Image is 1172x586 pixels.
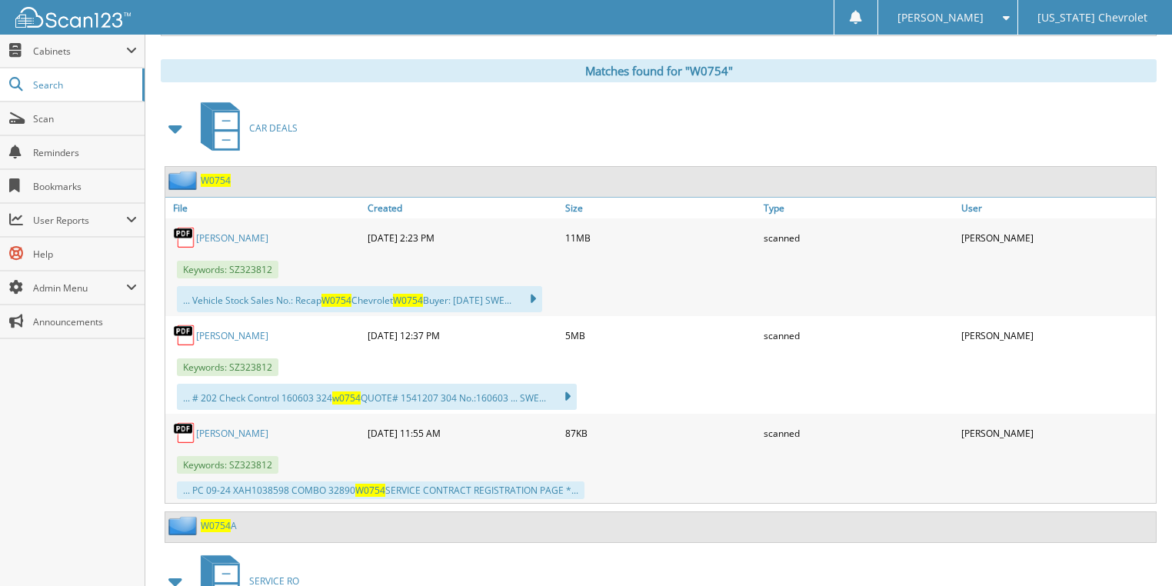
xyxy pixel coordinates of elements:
a: File [165,198,364,218]
div: ... PC 09-24 XAH1038598 COMBO 32890 SERVICE CONTRACT REGISTRATION PAGE *... [177,481,584,499]
img: folder2.png [168,171,201,190]
div: ... # 202 Check Control 160603 324 QUOTE# 1541207 304 No.:160603 ... SWE... [177,384,577,410]
div: scanned [760,222,958,253]
a: W0754 [201,174,231,187]
span: CAR DEALS [249,122,298,135]
img: PDF.png [173,421,196,444]
span: W0754 [393,294,423,307]
span: [US_STATE] Chevrolet [1037,13,1147,22]
span: W0754 [321,294,351,307]
div: 5MB [561,320,760,351]
a: Size [561,198,760,218]
div: [DATE] 11:55 AM [364,418,562,448]
span: Keywords: SZ323812 [177,456,278,474]
span: w0754 [332,391,361,405]
span: Scan [33,112,137,125]
div: ... Vehicle Stock Sales No.: Recap Chevrolet Buyer: [DATE] SWE... [177,286,542,312]
div: [PERSON_NAME] [957,418,1156,448]
span: User Reports [33,214,126,227]
img: PDF.png [173,324,196,347]
a: User [957,198,1156,218]
img: folder2.png [168,516,201,535]
div: [PERSON_NAME] [957,320,1156,351]
a: Type [760,198,958,218]
div: [DATE] 2:23 PM [364,222,562,253]
a: CAR DEALS [191,98,298,158]
div: [PERSON_NAME] [957,222,1156,253]
a: [PERSON_NAME] [196,231,268,245]
span: Announcements [33,315,137,328]
div: 11MB [561,222,760,253]
div: scanned [760,320,958,351]
div: 87KB [561,418,760,448]
div: scanned [760,418,958,448]
span: Help [33,248,137,261]
iframe: Chat Widget [1095,512,1172,586]
a: W0754A [201,519,237,532]
span: Search [33,78,135,92]
a: Created [364,198,562,218]
div: [DATE] 12:37 PM [364,320,562,351]
span: Keywords: SZ323812 [177,261,278,278]
div: Matches found for "W0754" [161,59,1157,82]
span: W0754 [355,484,385,497]
img: PDF.png [173,226,196,249]
span: Bookmarks [33,180,137,193]
span: [PERSON_NAME] [897,13,984,22]
span: Admin Menu [33,281,126,295]
span: Keywords: SZ323812 [177,358,278,376]
a: [PERSON_NAME] [196,329,268,342]
span: Cabinets [33,45,126,58]
span: W0754 [201,519,231,532]
img: scan123-logo-white.svg [15,7,131,28]
span: Reminders [33,146,137,159]
a: [PERSON_NAME] [196,427,268,440]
